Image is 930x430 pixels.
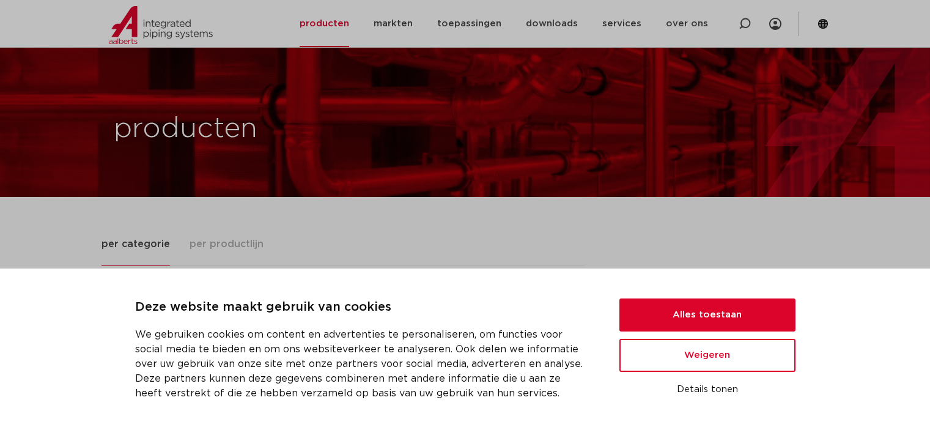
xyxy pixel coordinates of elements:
[135,327,590,401] p: We gebruiken cookies om content en advertenties te personaliseren, om functies voor social media ...
[190,237,264,251] span: per productlijn
[135,298,590,317] p: Deze website maakt gebruik van cookies
[619,298,795,332] button: Alles toestaan
[114,109,459,149] h1: producten
[619,379,795,400] button: Details tonen
[619,339,795,372] button: Weigeren
[101,237,170,251] span: per categorie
